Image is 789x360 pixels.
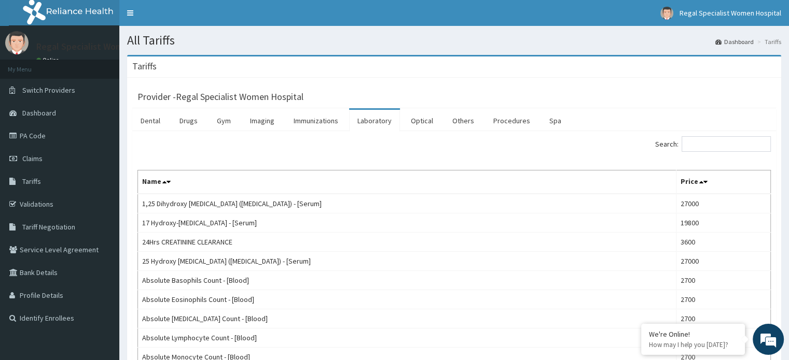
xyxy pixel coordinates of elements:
[676,309,771,328] td: 2700
[403,110,441,132] a: Optical
[138,233,676,252] td: 24Hrs CREATININE CLEARANCE
[36,42,170,51] p: Regal Specialist Women Hospital
[138,252,676,271] td: 25 Hydroxy [MEDICAL_DATA] ([MEDICAL_DATA]) - [Serum]
[138,170,676,194] th: Name
[676,290,771,309] td: 2700
[138,309,676,328] td: Absolute [MEDICAL_DATA] Count - [Blood]
[755,37,781,46] li: Tariffs
[349,110,400,132] a: Laboratory
[5,31,29,54] img: User Image
[132,110,169,132] a: Dental
[22,222,75,232] span: Tariff Negotiation
[138,194,676,213] td: 1,25 Dihydroxy [MEDICAL_DATA] ([MEDICAL_DATA]) - [Serum]
[22,85,75,95] span: Switch Providers
[649,329,737,339] div: We're Online!
[22,154,43,163] span: Claims
[485,110,538,132] a: Procedures
[209,110,239,132] a: Gym
[444,110,482,132] a: Others
[676,271,771,290] td: 2700
[22,177,41,186] span: Tariffs
[22,108,56,118] span: Dashboard
[676,233,771,252] td: 3600
[242,110,283,132] a: Imaging
[676,194,771,213] td: 27000
[676,252,771,271] td: 27000
[660,7,673,20] img: User Image
[127,34,781,47] h1: All Tariffs
[676,213,771,233] td: 19800
[171,110,206,132] a: Drugs
[655,136,771,152] label: Search:
[138,271,676,290] td: Absolute Basophils Count - [Blood]
[649,340,737,349] p: How may I help you today?
[138,290,676,309] td: Absolute Eosinophils Count - [Blood]
[676,170,771,194] th: Price
[132,62,157,71] h3: Tariffs
[541,110,570,132] a: Spa
[682,136,771,152] input: Search:
[715,37,754,46] a: Dashboard
[137,92,303,102] h3: Provider - Regal Specialist Women Hospital
[138,328,676,348] td: Absolute Lymphocyte Count - [Blood]
[138,213,676,233] td: 17 Hydroxy-[MEDICAL_DATA] - [Serum]
[36,56,61,64] a: Online
[285,110,347,132] a: Immunizations
[680,8,781,18] span: Regal Specialist Women Hospital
